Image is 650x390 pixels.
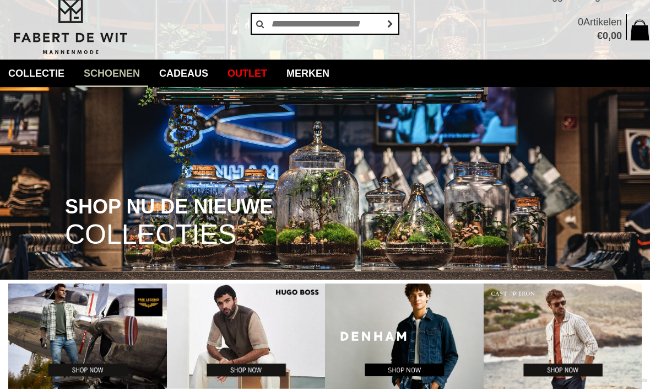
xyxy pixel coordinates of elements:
[578,17,583,28] span: 0
[167,284,326,389] img: Hugo Boss
[583,17,622,28] span: Artikelen
[597,30,603,41] span: €
[325,284,484,389] img: Denham
[65,196,273,217] span: SHOP NU DE NIEUWE
[603,30,608,41] span: 0
[608,30,611,41] span: ,
[65,221,236,249] span: COLLECTIES
[151,60,216,87] a: Cadeaus
[278,60,338,87] a: Merken
[484,284,642,389] img: Cast Iron
[75,60,148,87] a: Schoenen
[219,60,275,87] a: Outlet
[8,284,167,389] img: PME
[611,30,622,41] span: 00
